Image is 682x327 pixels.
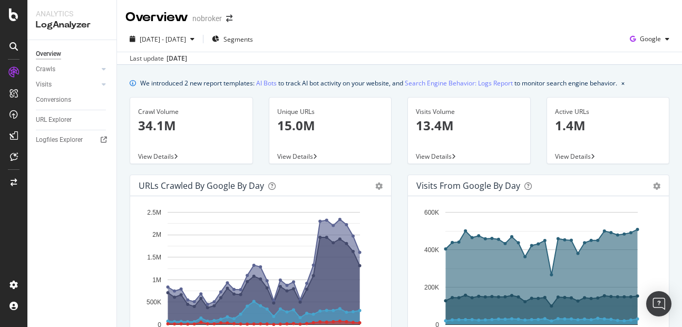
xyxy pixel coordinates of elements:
div: LogAnalyzer [36,19,108,31]
a: Logfiles Explorer [36,134,109,146]
div: info banner [130,78,669,89]
div: Unique URLs [277,107,384,117]
text: 1M [152,276,161,284]
div: Logfiles Explorer [36,134,83,146]
text: 2.5M [147,209,161,216]
button: [DATE] - [DATE] [125,31,199,47]
div: URL Explorer [36,114,72,126]
div: Overview [125,8,188,26]
div: Visits from Google by day [416,180,520,191]
div: Conversions [36,94,71,105]
div: Visits [36,79,52,90]
span: View Details [555,152,591,161]
text: 500K [147,299,161,306]
div: Overview [36,49,61,60]
a: Visits [36,79,99,90]
p: 15.0M [277,117,384,134]
span: View Details [416,152,452,161]
div: arrow-right-arrow-left [226,15,232,22]
div: nobroker [192,13,222,24]
div: URLs Crawled by Google by day [139,180,264,191]
div: gear [653,182,660,190]
div: Visits Volume [416,107,522,117]
text: 200K [424,284,439,291]
div: Crawls [36,64,55,75]
a: Crawls [36,64,99,75]
span: Segments [223,35,253,44]
div: Active URLs [555,107,661,117]
button: close banner [619,75,627,91]
text: 600K [424,209,439,216]
text: 2M [152,232,161,239]
div: Analytics [36,8,108,19]
button: Segments [208,31,257,47]
a: AI Bots [256,78,277,89]
span: Google [640,34,661,43]
a: URL Explorer [36,114,109,126]
div: Open Intercom Messenger [646,291,671,316]
div: We introduced 2 new report templates: to track AI bot activity on your website, and to monitor se... [140,78,617,89]
text: 400K [424,246,439,254]
span: View Details [277,152,313,161]
a: Overview [36,49,109,60]
p: 13.4M [416,117,522,134]
p: 34.1M [138,117,245,134]
text: 1.5M [147,254,161,261]
span: [DATE] - [DATE] [140,35,186,44]
div: [DATE] [167,54,187,63]
div: Crawl Volume [138,107,245,117]
div: gear [375,182,383,190]
div: Last update [130,54,187,63]
p: 1.4M [555,117,661,134]
button: Google [626,31,674,47]
a: Search Engine Behavior: Logs Report [405,78,513,89]
span: View Details [138,152,174,161]
a: Conversions [36,94,109,105]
